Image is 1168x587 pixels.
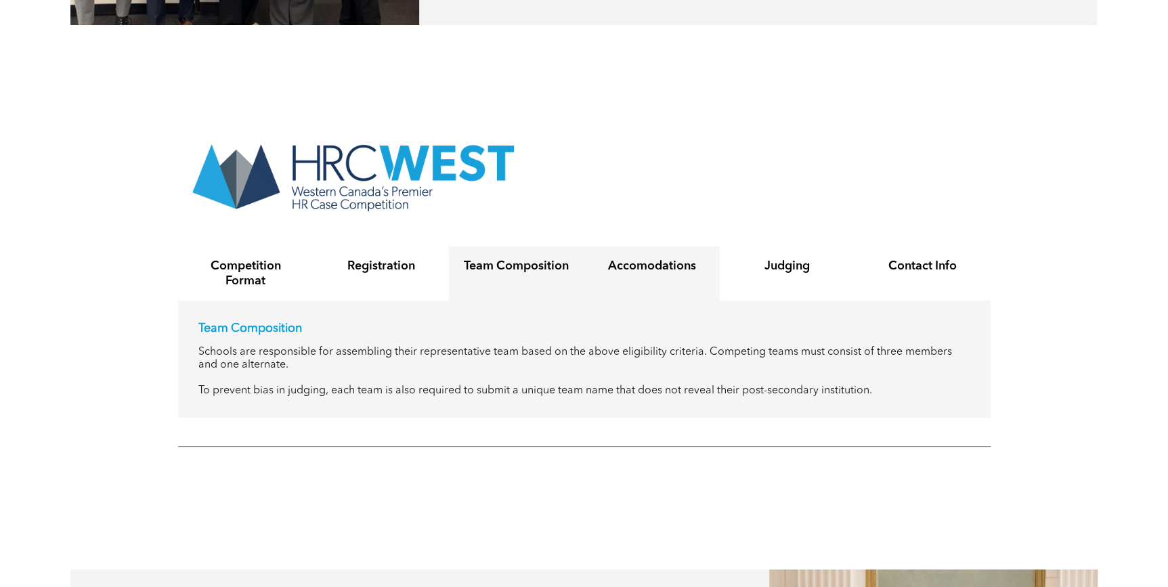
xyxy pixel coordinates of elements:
p: Schools are responsible for assembling their representative team based on the above eligibility c... [198,346,970,372]
h4: Accomodations [597,259,708,274]
p: Team Composition [198,321,970,336]
p: To prevent bias in judging, each team is also required to submit a unique team name that does not... [198,385,970,397]
h4: Competition Format [190,259,301,288]
h4: Contact Info [867,259,978,274]
h4: Team Composition [461,259,572,274]
img: The logo for hrc west western canada 's premier hr case competition [178,130,527,221]
h4: Judging [732,259,843,274]
h4: Registration [326,259,437,274]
